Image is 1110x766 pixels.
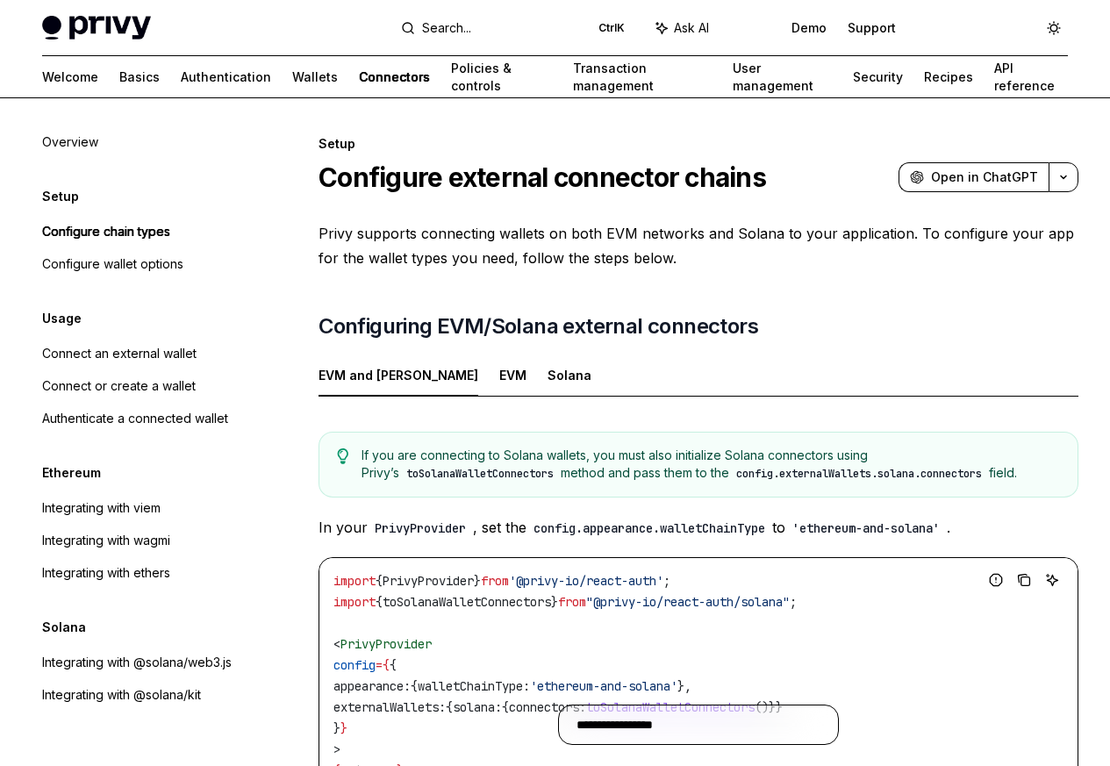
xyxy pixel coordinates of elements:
[1040,14,1068,42] button: Toggle dark mode
[119,56,160,98] a: Basics
[558,594,586,610] span: from
[42,16,151,40] img: light logo
[502,699,509,715] span: {
[359,56,430,98] a: Connectors
[319,135,1078,153] div: Setup
[576,705,803,744] input: Ask a question...
[853,56,903,98] a: Security
[418,678,530,694] span: walletChainType:
[1041,569,1063,591] button: Ask AI
[755,699,783,715] span: ()}}
[481,573,509,589] span: from
[729,465,989,483] code: config.externalWallets.solana.connectors
[530,678,677,694] span: 'ethereum-and-solana'
[383,573,474,589] span: PrivyProvider
[28,126,253,158] a: Overview
[803,712,827,737] button: Send message
[453,699,502,715] span: solana:
[411,678,418,694] span: {
[333,594,376,610] span: import
[28,492,253,524] a: Integrating with viem
[899,162,1049,192] button: Open in ChatGPT
[42,132,98,153] div: Overview
[791,19,827,37] a: Demo
[674,19,709,37] span: Ask AI
[333,573,376,589] span: import
[390,657,397,673] span: {
[337,448,349,464] svg: Tip
[333,657,376,673] span: config
[362,447,1060,483] span: If you are connecting to Solana wallets, you must also initialize Solana connectors using Privy’s...
[663,573,670,589] span: ;
[42,462,101,483] h5: Ethereum
[383,594,551,610] span: toSolanaWalletConnectors
[573,56,713,98] a: Transaction management
[848,19,896,37] a: Support
[42,408,228,429] div: Authenticate a connected wallet
[28,647,253,678] a: Integrating with @solana/web3.js
[42,617,86,638] h5: Solana
[548,354,591,396] div: Solana
[551,594,558,610] span: }
[733,56,832,98] a: User management
[42,221,170,242] div: Configure chain types
[42,498,161,519] div: Integrating with viem
[499,354,526,396] div: EVM
[931,19,999,37] span: Dashboard
[319,161,766,193] h1: Configure external connector chains
[1013,569,1035,591] button: Copy the contents from the code block
[586,699,755,715] span: toSolanaWalletConnectors
[42,376,196,397] div: Connect or create a wallet
[42,562,170,583] div: Integrating with ethers
[319,515,1078,540] span: In your , set the to .
[333,678,411,694] span: appearance:
[399,465,561,483] code: toSolanaWalletConnectors
[28,248,253,280] a: Configure wallet options
[389,12,635,44] button: Open search
[319,221,1078,270] span: Privy supports connecting wallets on both EVM networks and Solana to your application. To configu...
[790,594,797,610] span: ;
[333,699,446,715] span: externalWallets:
[368,519,473,538] code: PrivyProvider
[340,636,432,652] span: PrivyProvider
[586,594,790,610] span: "@privy-io/react-auth/solana"
[446,699,453,715] span: {
[644,12,721,44] button: Toggle assistant panel
[376,573,383,589] span: {
[994,56,1068,98] a: API reference
[319,354,478,396] div: EVM and [PERSON_NAME]
[924,56,973,98] a: Recipes
[28,403,253,434] a: Authenticate a connected wallet
[677,678,691,694] span: },
[28,338,253,369] a: Connect an external wallet
[451,56,552,98] a: Policies & controls
[28,216,253,247] a: Configure chain types
[422,18,471,39] div: Search...
[28,525,253,556] a: Integrating with wagmi
[28,370,253,402] a: Connect or create a wallet
[376,657,383,673] span: =
[28,679,253,711] a: Integrating with @solana/kit
[917,14,1026,42] a: Dashboard
[509,699,586,715] span: connectors:
[376,594,383,610] span: {
[42,308,82,329] h5: Usage
[292,56,338,98] a: Wallets
[42,56,98,98] a: Welcome
[785,519,947,538] code: 'ethereum-and-solana'
[333,636,340,652] span: <
[42,186,79,207] h5: Setup
[42,652,232,673] div: Integrating with @solana/web3.js
[474,573,481,589] span: }
[42,530,170,551] div: Integrating with wagmi
[181,56,271,98] a: Authentication
[526,519,772,538] code: config.appearance.walletChainType
[931,168,1038,186] span: Open in ChatGPT
[509,573,663,589] span: '@privy-io/react-auth'
[42,343,197,364] div: Connect an external wallet
[598,21,625,35] span: Ctrl K
[383,657,390,673] span: {
[985,569,1007,591] button: Report incorrect code
[319,312,758,340] span: Configuring EVM/Solana external connectors
[42,254,183,275] div: Configure wallet options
